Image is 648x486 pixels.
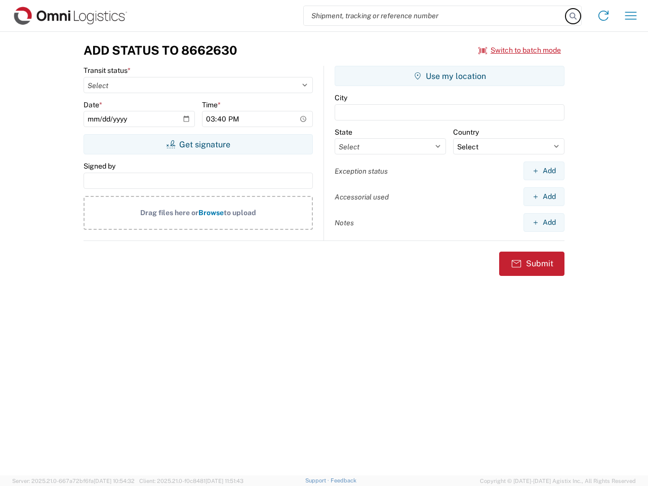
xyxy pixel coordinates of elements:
[335,93,347,102] label: City
[84,100,102,109] label: Date
[84,66,131,75] label: Transit status
[478,42,561,59] button: Switch to batch mode
[94,478,135,484] span: [DATE] 10:54:32
[335,167,388,176] label: Exception status
[453,128,479,137] label: Country
[198,209,224,217] span: Browse
[202,100,221,109] label: Time
[335,218,354,227] label: Notes
[12,478,135,484] span: Server: 2025.21.0-667a72bf6fa
[335,66,564,86] button: Use my location
[140,209,198,217] span: Drag files here or
[523,187,564,206] button: Add
[331,477,356,483] a: Feedback
[206,478,244,484] span: [DATE] 11:51:43
[499,252,564,276] button: Submit
[224,209,256,217] span: to upload
[84,134,313,154] button: Get signature
[84,161,115,171] label: Signed by
[139,478,244,484] span: Client: 2025.21.0-f0c8481
[304,6,566,25] input: Shipment, tracking or reference number
[523,161,564,180] button: Add
[480,476,636,485] span: Copyright © [DATE]-[DATE] Agistix Inc., All Rights Reserved
[523,213,564,232] button: Add
[305,477,331,483] a: Support
[84,43,237,58] h3: Add Status to 8662630
[335,128,352,137] label: State
[335,192,389,201] label: Accessorial used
